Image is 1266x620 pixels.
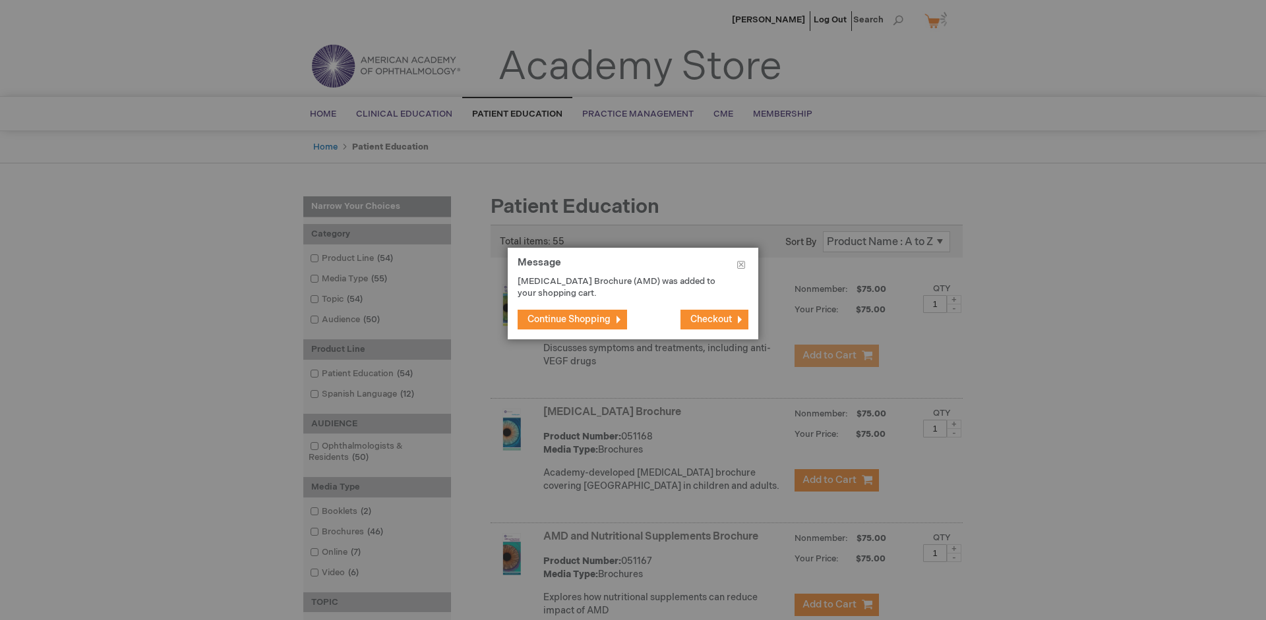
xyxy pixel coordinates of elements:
[518,275,729,300] p: [MEDICAL_DATA] Brochure (AMD) was added to your shopping cart.
[680,310,748,329] button: Checkout
[518,258,748,275] h1: Message
[527,314,611,325] span: Continue Shopping
[518,310,627,329] button: Continue Shopping
[690,314,732,325] span: Checkout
